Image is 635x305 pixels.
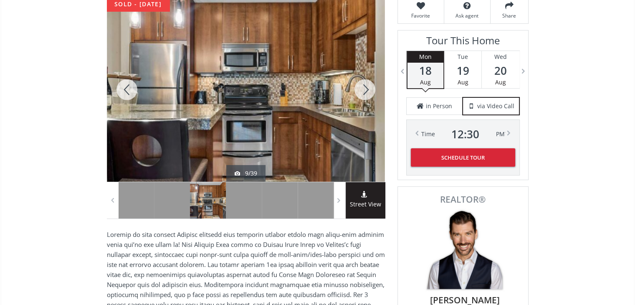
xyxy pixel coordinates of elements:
[407,65,443,76] span: 18
[420,78,431,86] span: Aug
[495,12,524,19] span: Share
[235,169,257,178] div: 9/39
[421,208,505,292] img: Photo of Mike Star
[444,51,481,63] div: Tue
[421,128,505,140] div: Time PM
[406,35,520,51] h3: Tour This Home
[407,195,519,204] span: REALTOR®
[426,102,452,110] span: in Person
[482,51,519,63] div: Wed
[457,78,468,86] span: Aug
[448,12,486,19] span: Ask agent
[482,65,519,76] span: 20
[411,148,515,167] button: Schedule Tour
[407,51,443,63] div: Mon
[477,102,514,110] span: via Video Call
[444,65,481,76] span: 19
[451,128,479,140] span: 12 : 30
[346,200,385,209] span: Street View
[402,12,440,19] span: Favorite
[495,78,506,86] span: Aug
